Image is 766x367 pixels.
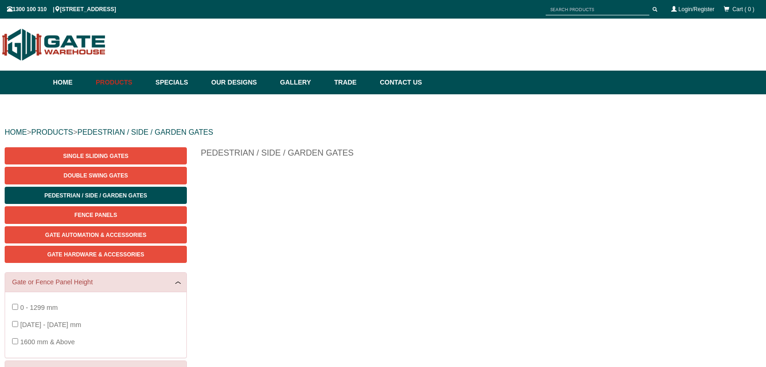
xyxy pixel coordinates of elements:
a: Gate Hardware & Accessories [5,246,187,263]
input: SEARCH PRODUCTS [546,4,649,15]
span: 1300 100 310 | [STREET_ADDRESS] [7,6,116,13]
a: Products [91,71,151,94]
span: Fence Panels [74,212,117,218]
a: HOME [5,128,27,136]
span: [DATE] - [DATE] mm [20,321,81,328]
a: Specials [151,71,207,94]
h1: Pedestrian / Side / Garden Gates [201,147,761,164]
a: Home [53,71,91,94]
a: Gate Automation & Accessories [5,226,187,243]
a: Pedestrian / Side / Garden Gates [5,187,187,204]
a: Double Swing Gates [5,167,187,184]
a: Contact Us [375,71,422,94]
span: 0 - 1299 mm [20,304,58,311]
a: Trade [330,71,375,94]
a: PEDESTRIAN / SIDE / GARDEN GATES [77,128,213,136]
span: Double Swing Gates [64,172,128,179]
div: > > [5,118,761,147]
a: Fence Panels [5,206,187,223]
a: Gallery [276,71,330,94]
span: Cart ( 0 ) [733,6,754,13]
a: Gate or Fence Panel Height [12,277,179,287]
a: Login/Register [679,6,714,13]
a: Single Sliding Gates [5,147,187,164]
span: Single Sliding Gates [63,153,128,159]
span: Pedestrian / Side / Garden Gates [44,192,147,199]
span: Gate Hardware & Accessories [47,251,145,258]
a: Our Designs [207,71,276,94]
span: 1600 mm & Above [20,338,75,346]
span: Gate Automation & Accessories [45,232,146,238]
a: PRODUCTS [31,128,73,136]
